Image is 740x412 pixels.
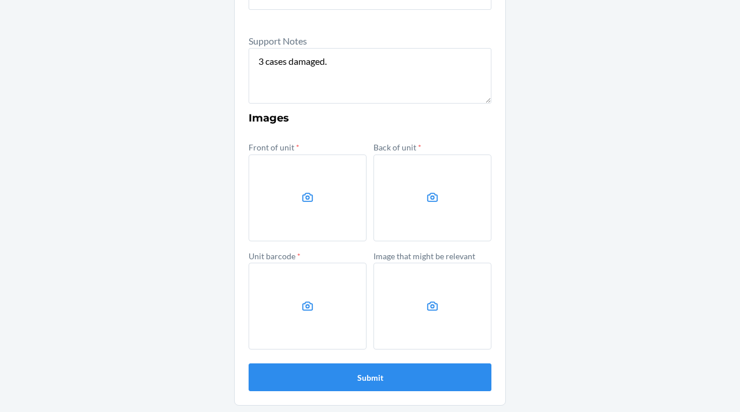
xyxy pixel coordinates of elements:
h3: Images [249,111,491,126]
button: Submit [249,363,491,391]
label: Unit barcode [249,251,301,261]
label: Support Notes [249,35,307,46]
label: Image that might be relevant [373,251,475,261]
label: Back of unit [373,142,421,152]
label: Front of unit [249,142,299,152]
